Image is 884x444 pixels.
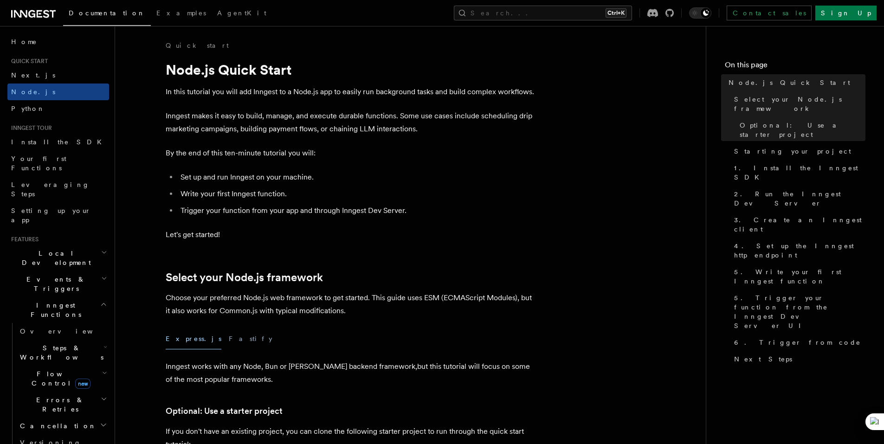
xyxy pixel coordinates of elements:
span: Features [7,236,39,243]
a: Starting your project [730,143,865,160]
button: Cancellation [16,418,109,434]
p: Choose your preferred Node.js web framework to get started. This guide uses ESM (ECMAScript Modul... [166,291,537,317]
span: Inngest Functions [7,301,100,319]
span: Select your Node.js framework [734,95,865,113]
h4: On this page [725,59,865,74]
a: Quick start [166,41,229,50]
span: Python [11,105,45,112]
a: AgentKit [212,3,272,25]
a: Select your Node.js framework [166,271,323,284]
a: Leveraging Steps [7,176,109,202]
a: Overview [16,323,109,340]
a: Node.js [7,84,109,100]
span: 6. Trigger from code [734,338,861,347]
a: 3. Create an Inngest client [730,212,865,238]
a: Sign Up [815,6,877,20]
p: Inngest works with any Node, Bun or [PERSON_NAME] backend framework,but this tutorial will focus ... [166,360,537,386]
li: Trigger your function from your app and through Inngest Dev Server. [178,204,537,217]
span: Quick start [7,58,48,65]
span: Overview [20,328,116,335]
span: AgentKit [217,9,266,17]
h1: Node.js Quick Start [166,61,537,78]
a: 1. Install the Inngest SDK [730,160,865,186]
a: Setting up your app [7,202,109,228]
li: Set up and run Inngest on your machine. [178,171,537,184]
a: 5. Write your first Inngest function [730,264,865,290]
span: Cancellation [16,421,97,431]
span: 3. Create an Inngest client [734,215,865,234]
a: Python [7,100,109,117]
a: 5. Trigger your function from the Inngest Dev Server UI [730,290,865,334]
span: new [75,379,90,389]
a: 2. Run the Inngest Dev Server [730,186,865,212]
a: Contact sales [727,6,812,20]
p: In this tutorial you will add Inngest to a Node.js app to easily run background tasks and build c... [166,85,537,98]
li: Write your first Inngest function. [178,187,537,200]
button: Flow Controlnew [16,366,109,392]
span: Node.js [11,88,55,96]
span: Events & Triggers [7,275,101,293]
button: Steps & Workflows [16,340,109,366]
button: Fastify [229,328,272,349]
a: 4. Set up the Inngest http endpoint [730,238,865,264]
span: Documentation [69,9,145,17]
span: Flow Control [16,369,102,388]
a: Optional: Use a starter project [166,405,283,418]
a: Examples [151,3,212,25]
span: Steps & Workflows [16,343,103,362]
span: Next Steps [734,354,792,364]
span: Starting your project [734,147,851,156]
button: Express.js [166,328,221,349]
button: Errors & Retries [16,392,109,418]
p: Let's get started! [166,228,537,241]
span: Errors & Retries [16,395,101,414]
p: By the end of this ten-minute tutorial you will: [166,147,537,160]
a: Next Steps [730,351,865,367]
a: Select your Node.js framework [730,91,865,117]
button: Local Development [7,245,109,271]
kbd: Ctrl+K [606,8,626,18]
span: Local Development [7,249,101,267]
span: Install the SDK [11,138,107,146]
a: Install the SDK [7,134,109,150]
a: Documentation [63,3,151,26]
a: Next.js [7,67,109,84]
a: 6. Trigger from code [730,334,865,351]
a: Node.js Quick Start [725,74,865,91]
p: Inngest makes it easy to build, manage, and execute durable functions. Some use cases include sch... [166,109,537,135]
span: Home [11,37,37,46]
span: 4. Set up the Inngest http endpoint [734,241,865,260]
span: 1. Install the Inngest SDK [734,163,865,182]
a: Your first Functions [7,150,109,176]
a: Home [7,33,109,50]
span: Examples [156,9,206,17]
span: Optional: Use a starter project [740,121,865,139]
span: Next.js [11,71,55,79]
span: 2. Run the Inngest Dev Server [734,189,865,208]
button: Events & Triggers [7,271,109,297]
span: Node.js Quick Start [729,78,850,87]
button: Search...Ctrl+K [454,6,632,20]
span: Leveraging Steps [11,181,90,198]
button: Toggle dark mode [689,7,711,19]
a: Optional: Use a starter project [736,117,865,143]
span: Your first Functions [11,155,66,172]
button: Inngest Functions [7,297,109,323]
span: Setting up your app [11,207,91,224]
span: Inngest tour [7,124,52,132]
span: 5. Trigger your function from the Inngest Dev Server UI [734,293,865,330]
span: 5. Write your first Inngest function [734,267,865,286]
